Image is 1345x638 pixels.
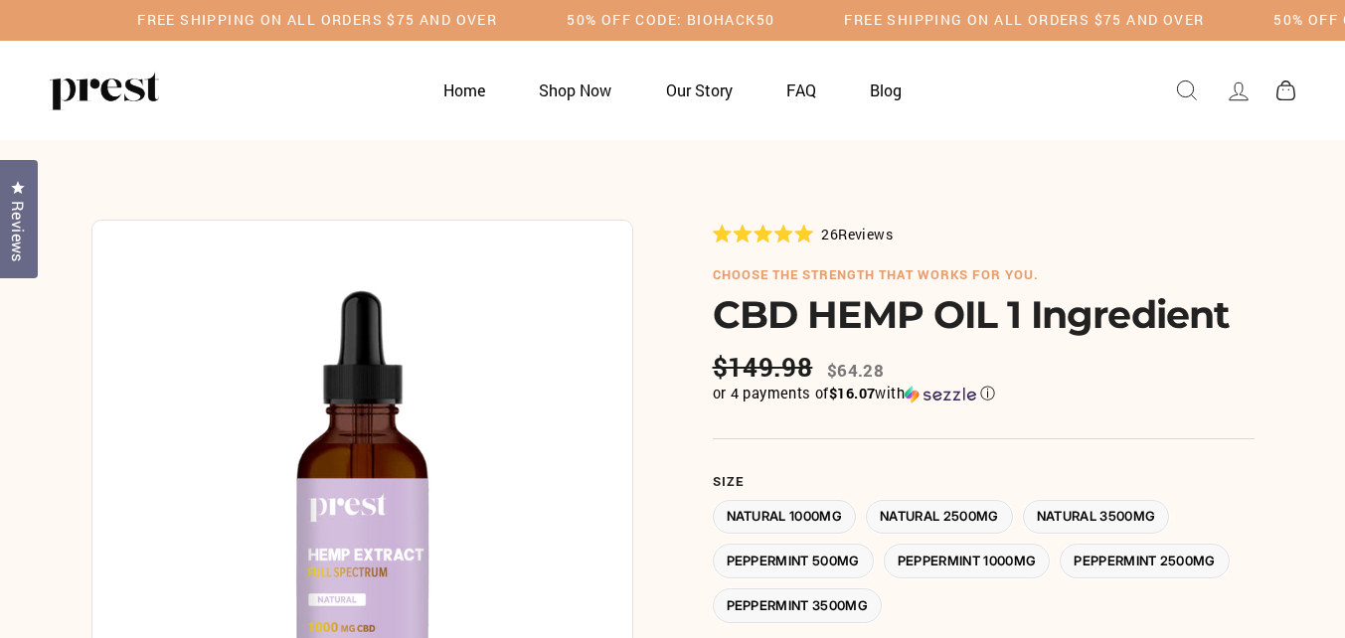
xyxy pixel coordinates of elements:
label: Peppermint 500MG [713,544,874,578]
span: 26 [821,225,838,243]
span: $16.07 [829,384,875,402]
h1: CBD HEMP OIL 1 Ingredient [713,292,1255,337]
ul: Primary [419,71,927,109]
div: 26Reviews [713,223,893,244]
a: Home [419,71,510,109]
label: Natural 2500MG [866,500,1013,535]
span: $64.28 [827,359,884,382]
label: Peppermint 2500MG [1060,544,1230,578]
label: Natural 3500MG [1023,500,1170,535]
h5: Free Shipping on all orders $75 and over [844,12,1204,29]
a: Blog [845,71,926,109]
div: or 4 payments of$16.07withSezzle Click to learn more about Sezzle [713,384,1255,403]
label: Size [713,474,1255,490]
a: Our Story [641,71,757,109]
label: Peppermint 3500MG [713,588,883,623]
label: Natural 1000MG [713,500,857,535]
label: Peppermint 1000MG [884,544,1051,578]
span: $149.98 [713,352,818,383]
img: PREST ORGANICS [50,71,159,110]
a: FAQ [761,71,841,109]
h6: choose the strength that works for you. [713,267,1255,283]
h5: 50% OFF CODE: BIOHACK50 [567,12,774,29]
span: Reviews [838,225,893,243]
span: Reviews [5,201,31,262]
h5: Free Shipping on all orders $75 and over [137,12,497,29]
div: or 4 payments of with [713,384,1255,403]
img: Sezzle [905,386,976,403]
a: Shop Now [514,71,636,109]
